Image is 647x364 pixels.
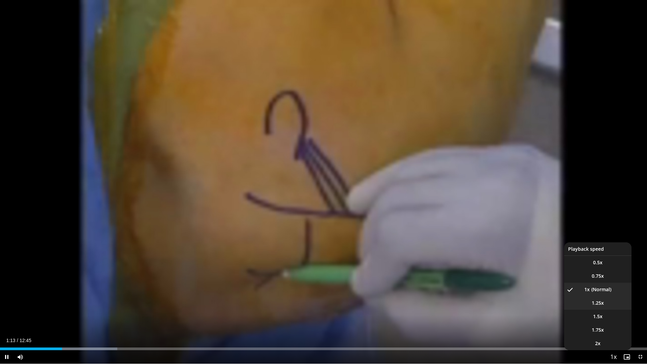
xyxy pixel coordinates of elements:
span: 2x [595,340,600,347]
button: Exit Fullscreen [634,350,647,364]
span: 1.5x [593,313,603,320]
span: 0.5x [593,259,603,266]
button: Enable picture-in-picture mode [620,350,634,364]
span: 1:13 [6,338,15,343]
span: 12:45 [20,338,31,343]
span: 1.25x [592,300,604,306]
span: 0.75x [592,273,604,279]
span: / [17,338,18,343]
button: Mute [13,350,27,364]
span: 1x [584,286,590,293]
button: Playback Rate [607,350,620,364]
span: 1.75x [592,327,604,333]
